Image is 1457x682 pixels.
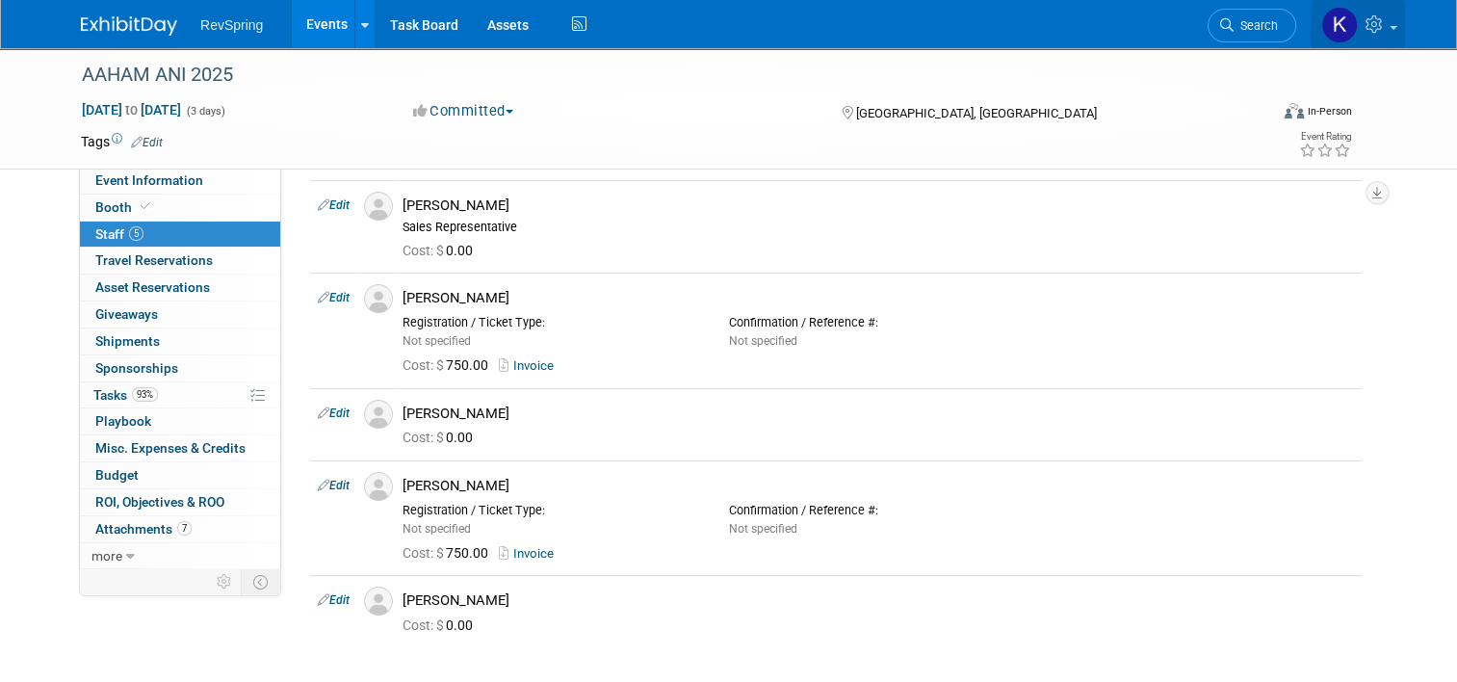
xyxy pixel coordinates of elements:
td: Personalize Event Tab Strip [208,569,242,594]
span: (3 days) [185,105,225,118]
span: Cost: $ [403,430,446,445]
div: AAHAM ANI 2025 [75,58,1244,92]
img: Associate-Profile-5.png [364,587,393,616]
span: Tasks [93,387,158,403]
td: Toggle Event Tabs [242,569,281,594]
span: Giveaways [95,306,158,322]
span: ROI, Objectives & ROO [95,494,224,510]
div: [PERSON_NAME] [403,197,1354,215]
a: Budget [80,462,280,488]
span: Not specified [729,522,797,536]
span: 0.00 [403,617,481,633]
div: Registration / Ticket Type: [403,503,700,518]
a: Tasks93% [80,382,280,408]
span: 0.00 [403,243,481,258]
a: ROI, Objectives & ROO [80,489,280,515]
span: Not specified [403,522,471,536]
button: Committed [406,101,521,121]
img: Format-Inperson.png [1285,103,1304,118]
a: Invoice [499,358,561,373]
span: Booth [95,199,154,215]
div: [PERSON_NAME] [403,477,1354,495]
span: Staff [95,226,143,242]
span: to [122,102,141,118]
span: Playbook [95,413,151,429]
div: Event Rating [1299,132,1351,142]
span: 0.00 [403,430,481,445]
a: Edit [318,479,350,492]
div: Confirmation / Reference #: [729,315,1027,330]
div: Registration / Ticket Type: [403,315,700,330]
i: Booth reservation complete [141,201,150,212]
span: Travel Reservations [95,252,213,268]
a: Edit [318,407,350,420]
span: RevSpring [200,17,263,33]
a: more [80,543,280,569]
span: Cost: $ [403,243,446,258]
a: Staff5 [80,222,280,248]
a: Giveaways [80,302,280,328]
img: ExhibitDay [81,16,177,36]
div: Event Format [1164,100,1352,129]
a: Edit [131,136,163,149]
div: Sales Representative [403,220,1354,235]
a: Sponsorships [80,355,280,381]
img: Associate-Profile-5.png [364,192,393,221]
a: Playbook [80,408,280,434]
span: Cost: $ [403,617,446,633]
span: 750.00 [403,545,496,561]
div: [PERSON_NAME] [403,289,1354,307]
span: [GEOGRAPHIC_DATA], [GEOGRAPHIC_DATA] [856,106,1097,120]
a: Booth [80,195,280,221]
a: Asset Reservations [80,275,280,301]
span: Cost: $ [403,357,446,373]
a: Shipments [80,328,280,354]
img: Associate-Profile-5.png [364,472,393,501]
span: Attachments [95,521,192,537]
span: 7 [177,521,192,536]
span: Search [1234,18,1278,33]
div: In-Person [1307,104,1352,118]
a: Edit [318,198,350,212]
span: more [91,548,122,564]
div: [PERSON_NAME] [403,591,1354,610]
span: Not specified [729,334,797,348]
span: Misc. Expenses & Credits [95,440,246,456]
td: Tags [81,132,163,151]
span: 750.00 [403,357,496,373]
a: Misc. Expenses & Credits [80,435,280,461]
span: Sponsorships [95,360,178,376]
img: Kelsey Culver [1321,7,1358,43]
span: 5 [129,226,143,241]
a: Edit [318,593,350,607]
a: Edit [318,291,350,304]
a: Event Information [80,168,280,194]
span: 93% [132,387,158,402]
span: [DATE] [DATE] [81,101,182,118]
a: Invoice [499,546,561,561]
span: Budget [95,467,139,483]
a: Attachments7 [80,516,280,542]
span: Not specified [403,334,471,348]
span: Shipments [95,333,160,349]
span: Asset Reservations [95,279,210,295]
img: Associate-Profile-5.png [364,284,393,313]
span: Cost: $ [403,545,446,561]
img: Associate-Profile-5.png [364,400,393,429]
div: [PERSON_NAME] [403,405,1354,423]
div: Confirmation / Reference #: [729,503,1027,518]
a: Travel Reservations [80,248,280,274]
a: Search [1208,9,1296,42]
span: Event Information [95,172,203,188]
